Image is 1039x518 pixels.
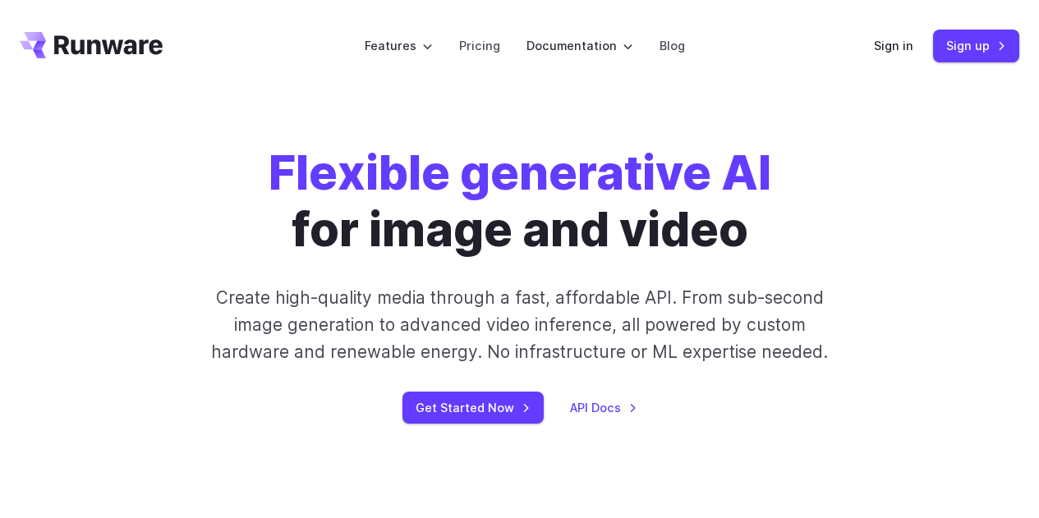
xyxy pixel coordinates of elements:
[365,36,433,55] label: Features
[660,36,685,55] a: Blog
[459,36,500,55] a: Pricing
[200,284,839,366] p: Create high-quality media through a fast, affordable API. From sub-second image generation to adv...
[526,36,633,55] label: Documentation
[269,144,771,201] strong: Flexible generative AI
[933,30,1019,62] a: Sign up
[269,144,771,258] h1: for image and video
[874,36,913,55] a: Sign in
[570,398,637,417] a: API Docs
[20,32,163,58] a: Go to /
[402,392,544,424] a: Get Started Now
